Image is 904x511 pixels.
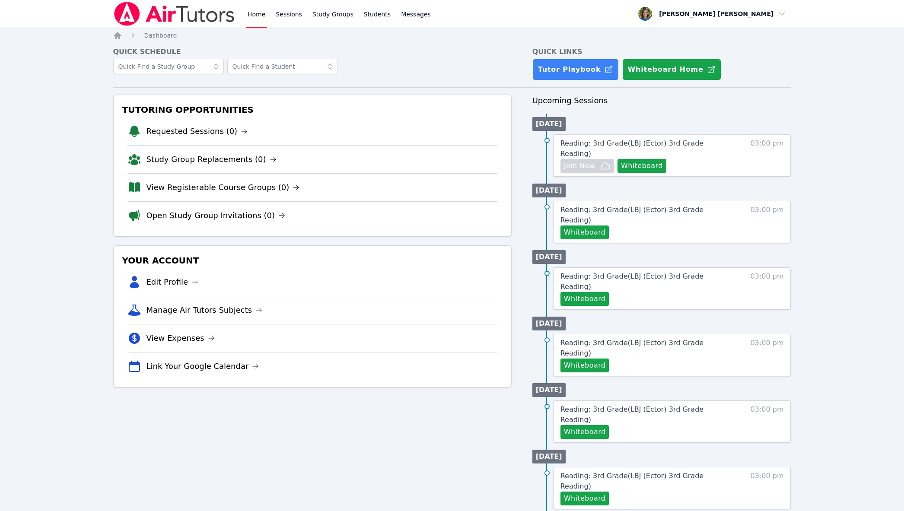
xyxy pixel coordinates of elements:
[113,2,236,26] img: Air Tutors
[532,317,566,330] li: [DATE]
[560,492,609,505] button: Whiteboard
[113,59,224,74] input: Quick Find a Study Group
[532,250,566,264] li: [DATE]
[751,471,784,505] span: 03:00 pm
[560,292,609,306] button: Whiteboard
[121,102,504,117] h3: Tutoring Opportunities
[113,31,791,40] nav: Breadcrumb
[560,206,703,224] span: Reading: 3rd Grade ( LBJ (Ector) 3rd Grade Reading )
[146,125,248,137] a: Requested Sessions (0)
[532,450,566,463] li: [DATE]
[532,47,791,57] h4: Quick Links
[146,304,263,316] a: Manage Air Tutors Subjects
[401,10,431,19] span: Messages
[144,32,177,39] span: Dashboard
[560,359,609,372] button: Whiteboard
[560,471,728,492] a: Reading: 3rd Grade(LBJ (Ector) 3rd Grade Reading)
[146,276,199,288] a: Edit Profile
[560,272,703,291] span: Reading: 3rd Grade ( LBJ (Ector) 3rd Grade Reading )
[560,405,703,424] span: Reading: 3rd Grade ( LBJ (Ector) 3rd Grade Reading )
[146,209,286,222] a: Open Study Group Invitations (0)
[560,159,614,173] button: Join Now
[532,383,566,397] li: [DATE]
[560,205,728,225] a: Reading: 3rd Grade(LBJ (Ector) 3rd Grade Reading)
[560,138,728,159] a: Reading: 3rd Grade(LBJ (Ector) 3rd Grade Reading)
[564,161,595,171] span: Join Now
[146,360,259,372] a: Link Your Google Calendar
[560,338,728,359] a: Reading: 3rd Grade(LBJ (Ector) 3rd Grade Reading)
[532,184,566,197] li: [DATE]
[121,253,504,268] h3: Your Account
[146,153,277,165] a: Study Group Replacements (0)
[622,59,721,80] button: Whiteboard Home
[751,138,784,173] span: 03:00 pm
[532,95,791,107] h3: Upcoming Sessions
[227,59,338,74] input: Quick Find a Student
[751,404,784,439] span: 03:00 pm
[560,271,728,292] a: Reading: 3rd Grade(LBJ (Ector) 3rd Grade Reading)
[560,339,703,357] span: Reading: 3rd Grade ( LBJ (Ector) 3rd Grade Reading )
[113,47,512,57] h4: Quick Schedule
[560,404,728,425] a: Reading: 3rd Grade(LBJ (Ector) 3rd Grade Reading)
[751,205,784,239] span: 03:00 pm
[560,472,703,490] span: Reading: 3rd Grade ( LBJ (Ector) 3rd Grade Reading )
[146,332,215,344] a: View Expenses
[560,425,609,439] button: Whiteboard
[751,271,784,306] span: 03:00 pm
[560,225,609,239] button: Whiteboard
[618,159,666,173] button: Whiteboard
[532,117,566,131] li: [DATE]
[751,338,784,372] span: 03:00 pm
[144,31,177,40] a: Dashboard
[532,59,619,80] a: Tutor Playbook
[560,139,703,158] span: Reading: 3rd Grade ( LBJ (Ector) 3rd Grade Reading )
[146,181,300,194] a: View Registerable Course Groups (0)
